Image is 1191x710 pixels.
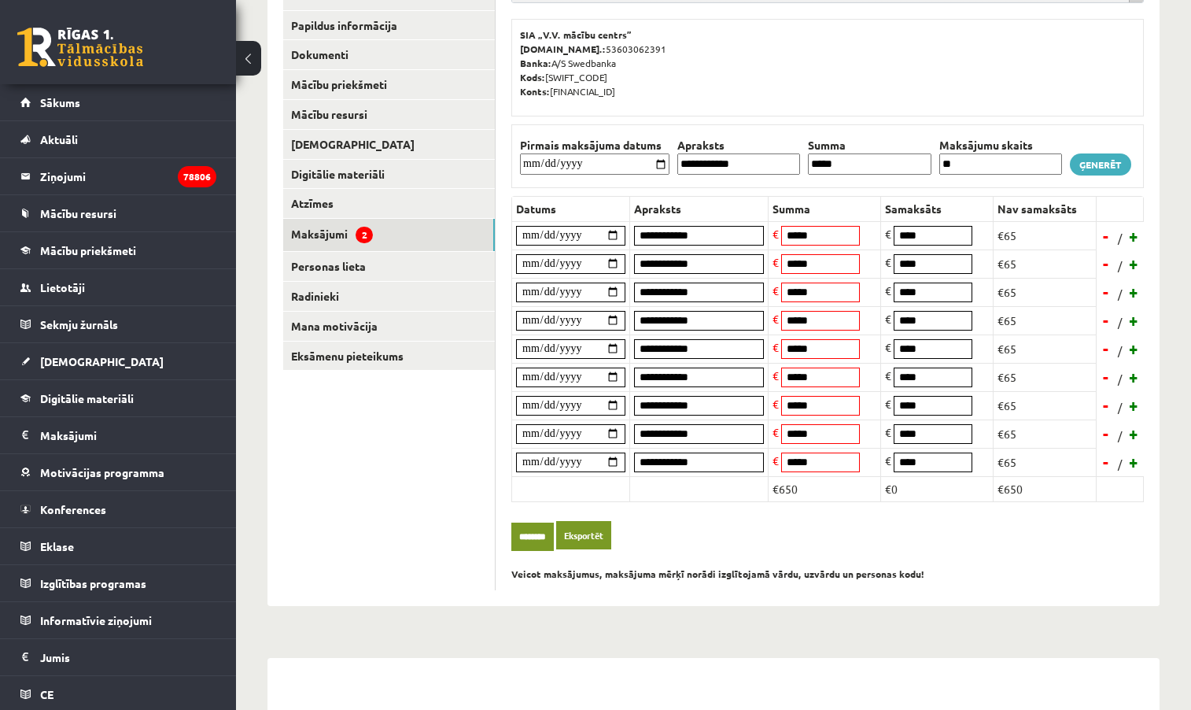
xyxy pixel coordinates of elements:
a: Ziņojumi78806 [20,158,216,194]
a: Papildus informācija [283,11,495,40]
a: + [1126,224,1142,248]
td: €65 [993,221,1096,250]
a: [DEMOGRAPHIC_DATA] [283,130,495,159]
td: €65 [993,448,1096,476]
th: Summa [804,137,935,153]
span: / [1116,230,1124,246]
a: - [1098,280,1114,304]
a: - [1098,422,1114,446]
a: Eksportēt [556,521,611,550]
td: €65 [993,278,1096,306]
b: SIA „V.V. mācību centrs” [520,28,632,41]
a: Sākums [20,84,216,120]
a: Mācību priekšmeti [283,70,495,99]
a: + [1126,280,1142,304]
th: Nav samaksāts [993,196,1096,221]
span: CE [40,687,53,701]
a: + [1126,337,1142,361]
a: - [1098,337,1114,361]
span: / [1116,427,1124,444]
p: 53603062391 A/S Swedbanka [SWIFT_CODE] [FINANCIAL_ID] [520,28,1135,98]
a: Eksāmenu pieteikums [283,342,495,371]
span: Izglītības programas [40,576,146,590]
a: + [1126,394,1142,417]
span: Jumis [40,650,70,664]
td: €65 [993,391,1096,420]
a: Konferences [20,491,216,527]
a: - [1098,224,1114,248]
a: Mācību resursi [283,100,495,129]
td: €650 [993,476,1096,501]
span: Sākums [40,95,80,109]
span: € [885,368,891,383]
b: Veicot maksājumus, maksājuma mērķī norādi izglītojamā vārdu, uzvārdu un personas kodu! [511,568,924,580]
a: Atzīmes [283,189,495,218]
span: € [885,255,891,269]
span: Eklase [40,539,74,553]
a: Sekmju žurnāls [20,306,216,342]
span: € [772,312,779,326]
a: Digitālie materiāli [283,160,495,189]
th: Summa [768,196,880,221]
a: Mācību resursi [20,195,216,231]
span: [DEMOGRAPHIC_DATA] [40,354,164,368]
a: Eklase [20,528,216,564]
a: Maksājumi [20,417,216,453]
a: - [1098,450,1114,474]
span: € [772,453,779,468]
a: Izglītības programas [20,565,216,601]
a: [DEMOGRAPHIC_DATA] [20,343,216,379]
th: Maksājumu skaits [935,137,1066,153]
span: € [885,283,891,298]
span: € [772,227,779,241]
span: Mācību priekšmeti [40,243,136,257]
span: € [885,312,891,326]
span: € [772,340,779,354]
span: € [885,340,891,354]
a: + [1126,252,1142,275]
a: Rīgas 1. Tālmācības vidusskola [17,28,143,67]
span: 2 [356,227,373,243]
span: € [772,255,779,269]
a: - [1098,309,1114,332]
td: €65 [993,250,1096,278]
a: - [1098,252,1114,275]
span: / [1116,342,1124,359]
span: Mācību resursi [40,206,116,220]
a: Informatīvie ziņojumi [20,602,216,638]
span: Konferences [40,502,106,516]
td: €65 [993,335,1096,363]
b: Konts: [520,85,550,98]
th: Samaksāts [880,196,993,221]
span: Sekmju žurnāls [40,317,118,331]
span: € [772,425,779,439]
b: Banka: [520,57,551,69]
span: € [885,425,891,439]
b: [DOMAIN_NAME].: [520,43,606,55]
a: Motivācijas programma [20,454,216,490]
a: + [1126,450,1142,474]
span: / [1116,371,1124,387]
a: + [1126,422,1142,446]
a: Mana motivācija [283,312,495,341]
a: + [1126,309,1142,332]
a: Jumis [20,639,216,675]
span: Informatīvie ziņojumi [40,613,152,627]
span: € [772,283,779,298]
th: Apraksts [673,137,804,153]
td: €65 [993,420,1096,448]
b: Kods: [520,71,545,83]
a: Ģenerēt [1070,153,1131,176]
a: Lietotāji [20,269,216,305]
span: / [1116,257,1124,274]
span: / [1116,456,1124,472]
a: Maksājumi2 [283,219,495,251]
a: - [1098,394,1114,417]
span: € [885,453,891,468]
a: Dokumenti [283,40,495,69]
span: € [885,397,891,411]
legend: Maksājumi [40,417,216,453]
a: Personas lieta [283,252,495,281]
span: / [1116,399,1124,416]
a: Radinieki [283,282,495,311]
